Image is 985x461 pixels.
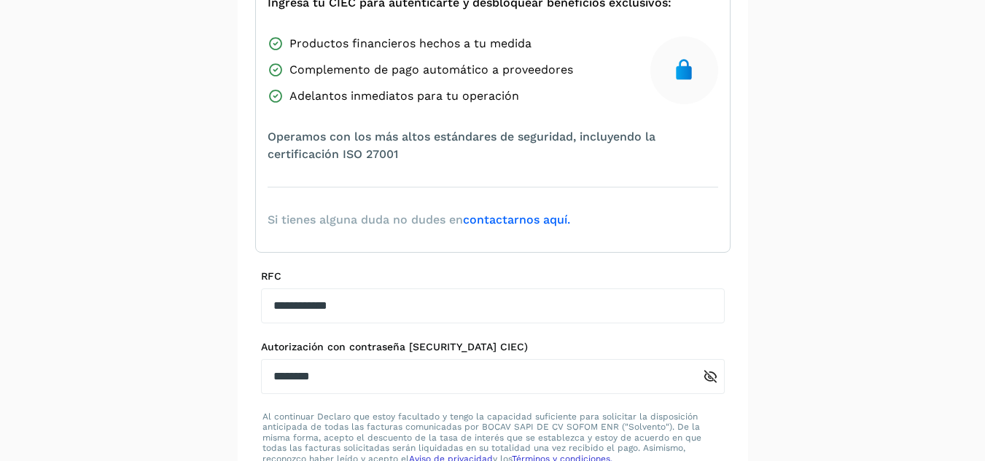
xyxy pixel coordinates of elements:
[289,61,573,79] span: Complemento de pago automático a proveedores
[268,128,718,163] span: Operamos con los más altos estándares de seguridad, incluyendo la certificación ISO 27001
[672,58,696,82] img: secure
[261,270,725,283] label: RFC
[261,341,725,353] label: Autorización con contraseña [SECURITY_DATA] CIEC)
[268,211,570,229] span: Si tienes alguna duda no dudes en
[463,213,570,226] a: contactarnos aquí.
[289,87,519,105] span: Adelantos inmediatos para tu operación
[289,35,532,52] span: Productos financieros hechos a tu medida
